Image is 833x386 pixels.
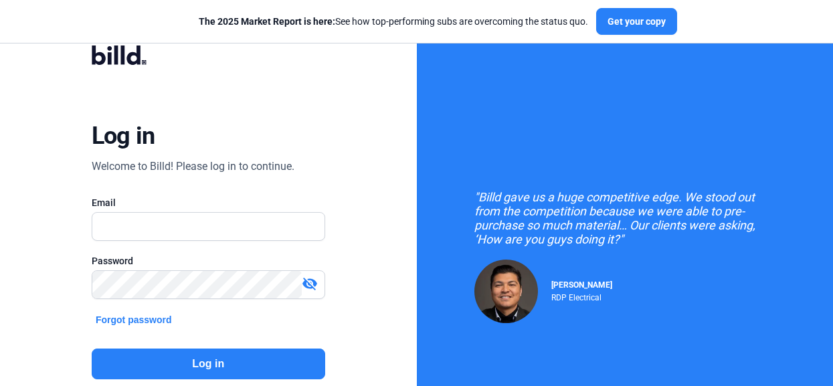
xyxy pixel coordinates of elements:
[92,159,294,175] div: Welcome to Billd! Please log in to continue.
[474,260,538,323] img: Raul Pacheco
[199,16,335,27] span: The 2025 Market Report is here:
[551,290,612,302] div: RDP Electrical
[92,196,325,209] div: Email
[596,8,677,35] button: Get your copy
[199,15,588,28] div: See how top-performing subs are overcoming the status quo.
[551,280,612,290] span: [PERSON_NAME]
[474,190,775,246] div: "Billd gave us a huge competitive edge. We stood out from the competition because we were able to...
[92,121,155,151] div: Log in
[92,349,325,379] button: Log in
[92,312,176,327] button: Forgot password
[302,276,318,292] mat-icon: visibility_off
[92,254,325,268] div: Password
